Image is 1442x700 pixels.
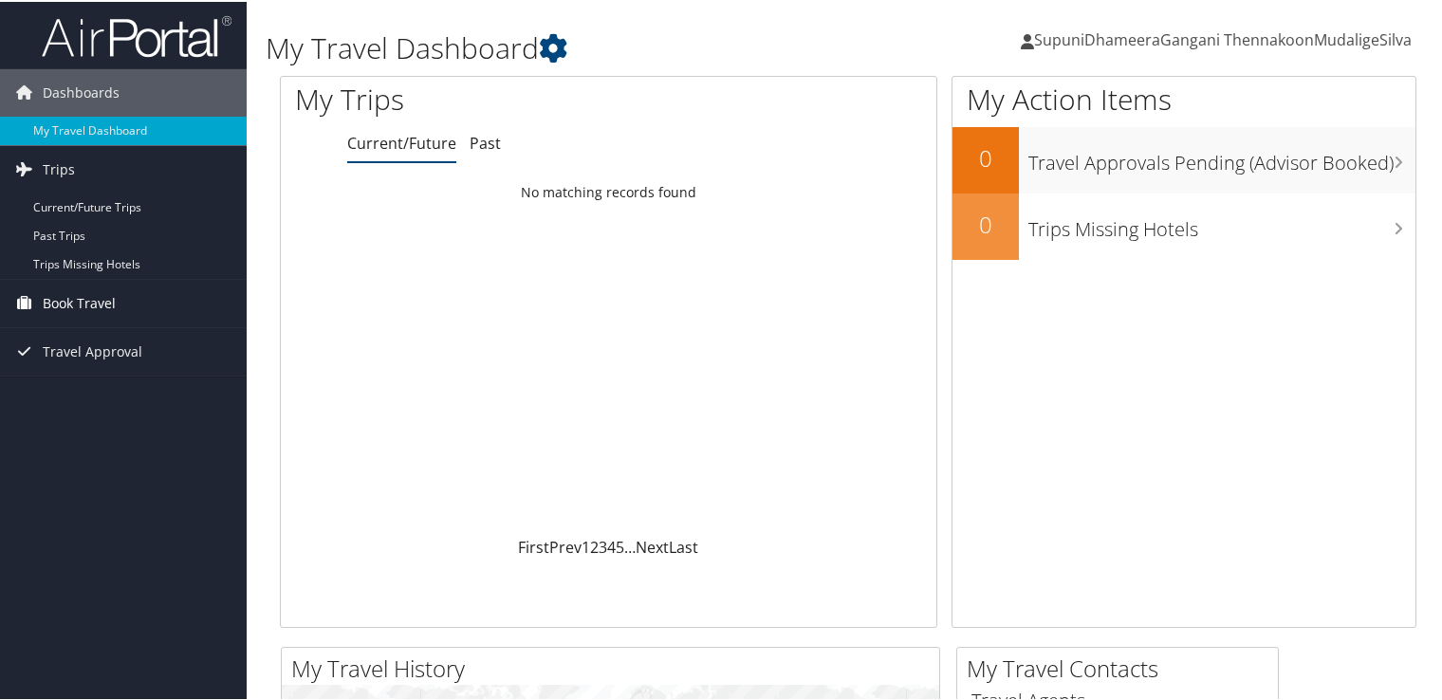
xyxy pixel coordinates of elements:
h2: 0 [952,207,1019,239]
h1: My Trips [295,78,649,118]
h2: 0 [952,140,1019,173]
a: Last [669,535,698,556]
a: Current/Future [347,131,456,152]
span: Dashboards [43,67,120,115]
h1: My Travel Dashboard [266,27,1043,66]
img: airportal-logo.png [42,12,231,57]
td: No matching records found [281,174,936,208]
a: Next [636,535,669,556]
h1: My Action Items [952,78,1415,118]
a: 4 [607,535,616,556]
a: First [518,535,549,556]
a: 2 [590,535,599,556]
a: 0Trips Missing Hotels [952,192,1415,258]
span: SupuniDhameeraGangani ThennakoonMudaligeSilva [1034,28,1412,48]
span: … [624,535,636,556]
h2: My Travel History [291,651,939,683]
a: 3 [599,535,607,556]
a: 5 [616,535,624,556]
a: 1 [582,535,590,556]
h2: My Travel Contacts [967,651,1278,683]
a: 0Travel Approvals Pending (Advisor Booked) [952,125,1415,192]
a: Prev [549,535,582,556]
h3: Trips Missing Hotels [1028,205,1415,241]
span: Book Travel [43,278,116,325]
a: Past [470,131,501,152]
h3: Travel Approvals Pending (Advisor Booked) [1028,138,1415,175]
a: SupuniDhameeraGangani ThennakoonMudaligeSilva [1021,9,1431,66]
span: Travel Approval [43,326,142,374]
span: Trips [43,144,75,192]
